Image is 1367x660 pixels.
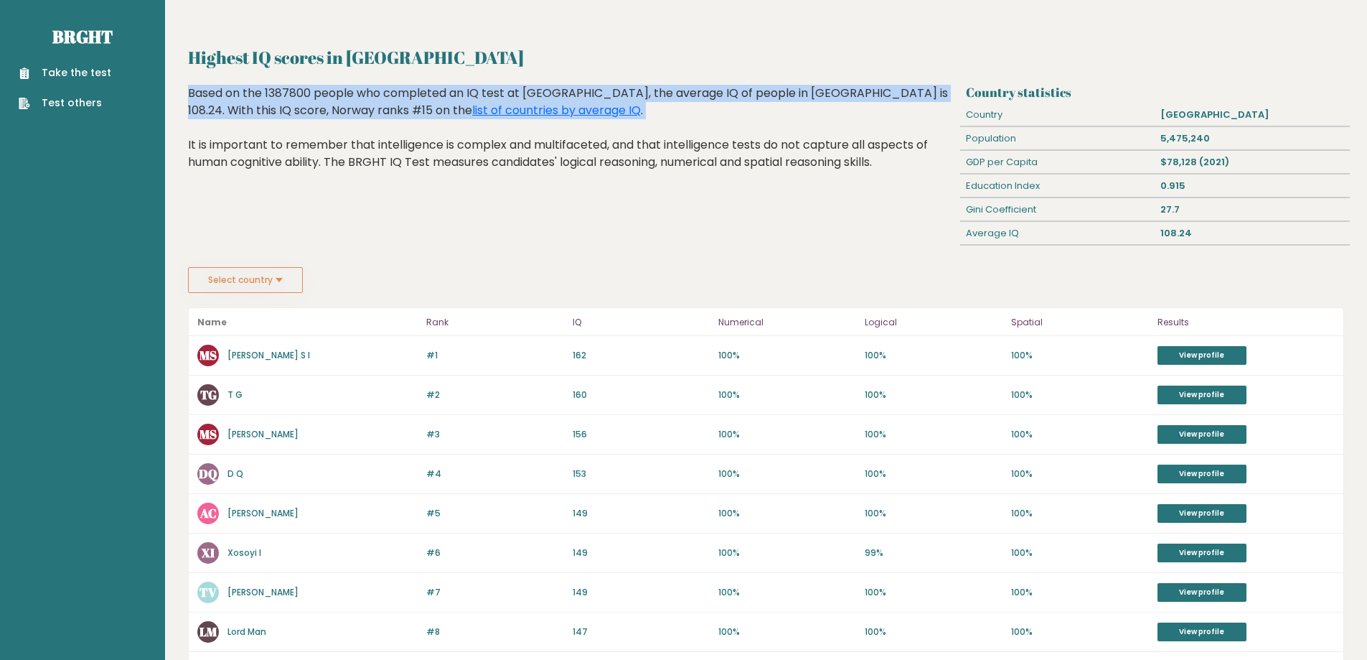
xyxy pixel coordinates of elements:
[1157,623,1246,641] a: View profile
[199,465,217,482] text: DQ
[1011,389,1149,401] p: 100%
[199,505,217,521] text: AC
[227,507,299,519] a: [PERSON_NAME]
[865,586,1002,599] p: 100%
[227,586,299,598] a: [PERSON_NAME]
[426,626,564,638] p: #8
[960,103,1155,126] div: Country
[200,386,217,403] text: TG
[573,468,710,480] p: 153
[718,314,856,331] p: Numerical
[426,428,564,441] p: #3
[227,468,243,480] a: D Q
[1011,626,1149,638] p: 100%
[1157,544,1246,562] a: View profile
[1155,103,1350,126] div: [GEOGRAPHIC_DATA]
[1157,314,1335,331] p: Results
[1157,425,1246,444] a: View profile
[1155,175,1350,197] div: 0.915
[426,507,564,520] p: #5
[573,586,710,599] p: 149
[1157,583,1246,602] a: View profile
[718,389,856,401] p: 100%
[1157,504,1246,523] a: View profile
[1011,314,1149,331] p: Spatial
[1011,349,1149,362] p: 100%
[573,507,710,520] p: 149
[19,65,111,80] a: Take the test
[960,175,1155,197] div: Education Index
[227,389,243,401] a: T G
[1155,222,1350,245] div: 108.24
[472,102,641,118] a: list of countries by average IQ
[1011,507,1149,520] p: 100%
[718,586,856,599] p: 100%
[865,468,1002,480] p: 100%
[188,85,955,192] div: Based on the 1387800 people who completed an IQ test at [GEOGRAPHIC_DATA], the average IQ of peop...
[573,389,710,401] p: 160
[865,547,1002,559] p: 99%
[199,426,217,442] text: MS
[718,547,856,559] p: 100%
[426,547,564,559] p: #6
[1155,151,1350,174] div: $78,128 (2021)
[573,314,710,331] p: IQ
[426,389,564,401] p: #2
[573,547,710,559] p: 149
[426,586,564,599] p: #7
[426,468,564,480] p: #4
[1011,547,1149,559] p: 100%
[865,349,1002,362] p: 100%
[19,96,111,111] a: Test others
[188,267,303,293] button: Select country
[199,347,217,363] text: MS
[573,349,710,362] p: 162
[1157,346,1246,365] a: View profile
[1011,586,1149,599] p: 100%
[865,428,1002,441] p: 100%
[865,314,1002,331] p: Logical
[1155,127,1350,150] div: 5,475,240
[1155,198,1350,221] div: 27.7
[960,222,1155,245] div: Average IQ
[960,127,1155,150] div: Population
[227,626,266,638] a: Lord Man
[865,507,1002,520] p: 100%
[227,428,299,440] a: [PERSON_NAME]
[865,626,1002,638] p: 100%
[718,349,856,362] p: 100%
[426,314,564,331] p: Rank
[718,626,856,638] p: 100%
[718,428,856,441] p: 100%
[865,389,1002,401] p: 100%
[960,198,1155,221] div: Gini Coefficient
[960,151,1155,174] div: GDP per Capita
[227,547,261,559] a: Xosoyi I
[426,349,564,362] p: #1
[718,507,856,520] p: 100%
[573,626,710,638] p: 147
[52,25,113,48] a: Brght
[573,428,710,441] p: 156
[1011,428,1149,441] p: 100%
[1157,386,1246,404] a: View profile
[718,468,856,480] p: 100%
[199,623,217,640] text: LM
[197,316,227,328] b: Name
[1011,468,1149,480] p: 100%
[1157,465,1246,483] a: View profile
[966,85,1344,100] h3: Country statistics
[201,544,215,561] text: XI
[199,584,217,600] text: TV
[188,45,1344,70] h2: Highest IQ scores in [GEOGRAPHIC_DATA]
[227,349,310,361] a: [PERSON_NAME] S I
